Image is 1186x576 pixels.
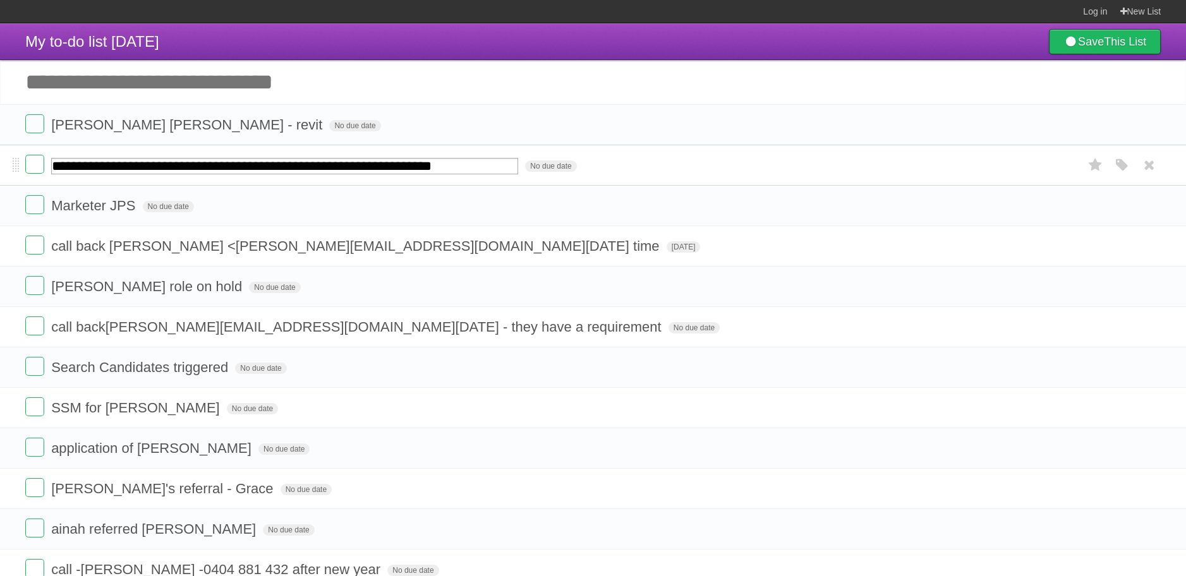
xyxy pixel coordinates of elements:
span: No due date [387,565,439,576]
label: Done [25,397,44,416]
span: No due date [143,201,194,212]
label: Done [25,316,44,335]
span: call back [PERSON_NAME] < [PERSON_NAME][EMAIL_ADDRESS][DOMAIN_NAME] [DATE] time [51,238,662,254]
span: SSM for [PERSON_NAME] [51,400,223,416]
span: No due date [525,160,576,172]
span: No due date [249,282,300,293]
label: Done [25,114,44,133]
span: [DATE] [667,241,701,253]
span: call back [PERSON_NAME][EMAIL_ADDRESS][DOMAIN_NAME] [DATE] - they have a requirement [51,319,664,335]
label: Done [25,276,44,295]
span: ainah referred [PERSON_NAME] [51,521,259,537]
b: This List [1104,35,1146,48]
span: application of [PERSON_NAME] [51,440,255,456]
label: Done [25,519,44,537]
label: Star task [1084,155,1108,176]
span: No due date [227,403,278,414]
span: No due date [263,524,314,536]
span: [PERSON_NAME] [PERSON_NAME] - revit [51,117,325,133]
span: No due date [329,120,380,131]
label: Done [25,438,44,457]
span: No due date [281,484,332,495]
span: [PERSON_NAME]'s referral - Grace [51,481,276,496]
a: SaveThis List [1049,29,1161,54]
span: [PERSON_NAME] role on hold [51,279,245,294]
span: Search Candidates triggered [51,359,231,375]
span: Marketer JPS [51,198,138,213]
label: Done [25,236,44,255]
label: Done [25,155,44,174]
label: Done [25,195,44,214]
label: Done [25,357,44,376]
span: No due date [669,322,720,333]
span: No due date [235,363,286,374]
label: Done [25,478,44,497]
span: No due date [258,443,310,455]
span: My to-do list [DATE] [25,33,159,50]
